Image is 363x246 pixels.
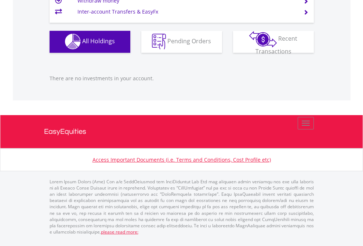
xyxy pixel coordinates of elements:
button: All Holdings [50,31,130,53]
a: EasyEquities [44,115,319,148]
img: pending_instructions-wht.png [152,34,166,49]
span: Recent Transactions [255,34,298,55]
img: transactions-zar-wht.png [249,31,277,47]
p: Lorem Ipsum Dolors (Ame) Con a/e SeddOeiusmod tem InciDiduntut Lab Etd mag aliquaen admin veniamq... [50,179,314,235]
button: Recent Transactions [233,31,314,53]
img: holdings-wht.png [65,34,81,49]
button: Pending Orders [141,31,222,53]
p: There are no investments in your account. [50,75,314,82]
td: Inter-account Transfers & EasyFx [77,6,294,17]
span: Pending Orders [167,37,211,45]
span: All Holdings [82,37,115,45]
a: please read more: [101,229,138,235]
a: Access Important Documents (i.e. Terms and Conditions, Cost Profile etc) [92,156,271,163]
